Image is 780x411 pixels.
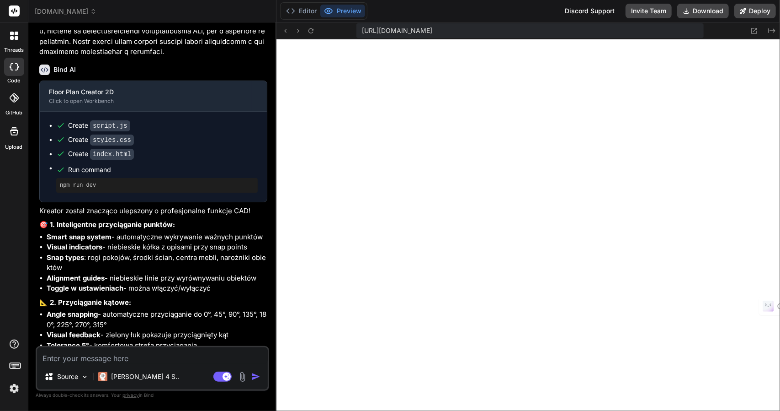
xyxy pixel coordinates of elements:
[68,165,258,174] span: Run command
[4,46,24,54] label: threads
[49,97,243,105] div: Click to open Workbench
[47,233,111,241] strong: Smart snap system
[8,77,21,85] label: code
[47,341,267,351] li: - komfortowa strefa przyciągania
[98,372,107,381] img: Claude 4 Sonnet
[251,372,260,381] img: icon
[47,283,267,294] li: - można włączyć/wyłączyć
[36,391,269,400] p: Always double-check its answers. Your in Bind
[111,372,179,381] p: [PERSON_NAME] 4 S..
[68,135,134,145] div: Create
[677,4,729,18] button: Download
[276,39,780,411] iframe: Preview
[47,330,267,341] li: - zielony łuk pokazuje przyciągnięty kąt
[39,220,175,229] strong: 🎯 1. Inteligentne przyciąganie punktów:
[47,253,84,262] strong: Snap types
[60,182,254,189] pre: npm run dev
[47,330,101,339] strong: Visual feedback
[90,135,134,146] code: styles.css
[39,206,267,216] p: Kreator został znacząco ulepszony o profesjonalne funkcje CAD!
[49,87,243,97] div: Floor Plan Creator 2D
[362,26,432,35] span: [URL][DOMAIN_NAME]
[5,143,23,151] label: Upload
[90,120,130,131] code: script.js
[57,372,78,381] p: Source
[68,121,130,130] div: Create
[122,392,139,398] span: privacy
[40,81,252,111] button: Floor Plan Creator 2DClick to open Workbench
[47,274,105,282] strong: Alignment guides
[47,284,123,292] strong: Toggle w ustawieniach
[47,310,98,319] strong: Angle snapping
[68,149,134,159] div: Create
[237,372,248,382] img: attachment
[47,242,267,253] li: - niebieskie kółka z opisami przy snap points
[47,309,267,330] li: - automatyczne przyciąganie do 0°, 45°, 90°, 135°, 180°, 225°, 270°, 315°
[5,109,22,117] label: GitHub
[47,253,267,273] li: : rogi pokojów, środki ścian, centra mebli, narożniki obiektów
[81,373,89,381] img: Pick Models
[35,7,96,16] span: [DOMAIN_NAME]
[53,65,76,74] h6: Bind AI
[282,5,320,17] button: Editor
[47,341,89,350] strong: Tolerance 5°
[47,273,267,284] li: - niebieskie linie przy wyrównywaniu obiektów
[90,149,134,160] code: index.html
[626,4,672,18] button: Invite Team
[47,232,267,243] li: - automatyczne wykrywanie ważnych punktów
[47,243,102,251] strong: Visual indicators
[734,4,776,18] button: Deploy
[6,381,22,396] img: settings
[39,298,131,307] strong: 📐 2. Przyciąganie kątowe:
[559,4,620,18] div: Discord Support
[320,5,365,17] button: Preview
